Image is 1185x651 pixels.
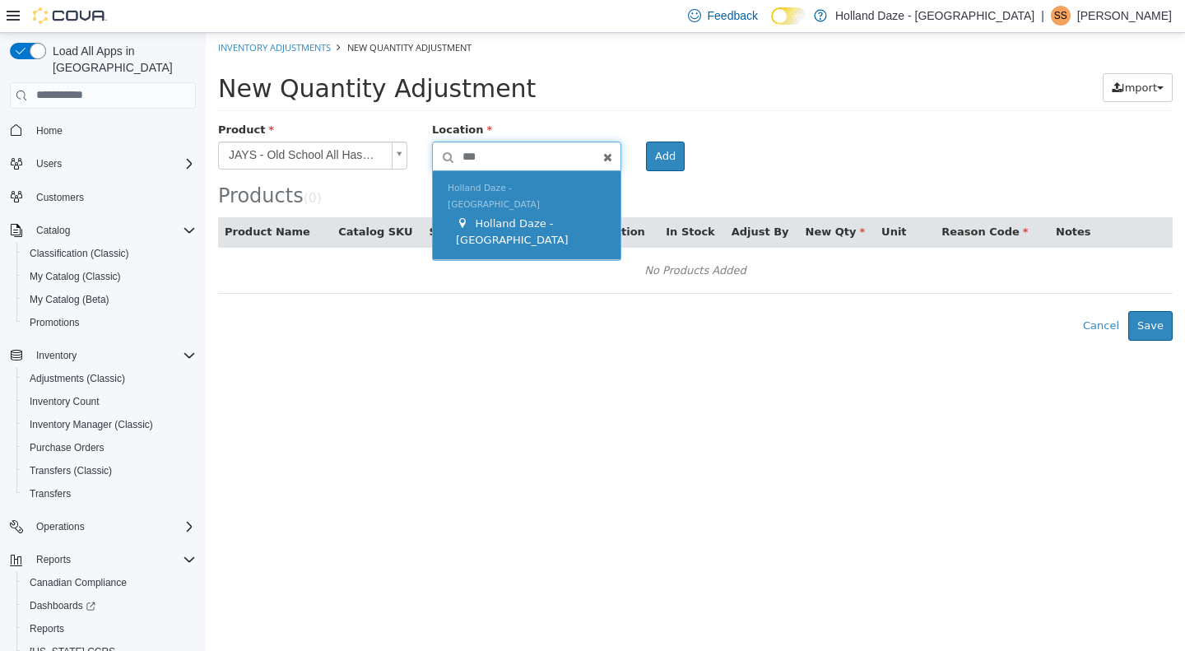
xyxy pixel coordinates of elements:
[23,392,106,412] a: Inventory Count
[30,154,196,174] span: Users
[30,464,112,477] span: Transfers (Classic)
[36,520,85,533] span: Operations
[12,91,68,103] span: Product
[36,553,71,566] span: Reports
[36,349,77,362] span: Inventory
[16,482,202,505] button: Transfers
[16,242,202,265] button: Classification (Classic)
[98,158,116,173] small: ( )
[16,594,202,617] a: Dashboards
[30,120,196,141] span: Home
[526,191,587,207] button: Adjust By
[23,244,136,263] a: Classification (Classic)
[36,157,62,170] span: Users
[30,418,153,431] span: Inventory Manager (Classic)
[30,550,77,570] button: Reports
[103,158,111,173] span: 0
[23,267,196,286] span: My Catalog (Classic)
[16,288,202,311] button: My Catalog (Beta)
[23,619,196,639] span: Reports
[30,154,68,174] button: Users
[250,184,363,213] span: Holland Daze - [GEOGRAPHIC_DATA]
[23,596,196,616] span: Dashboards
[12,8,125,21] a: Inventory Adjustments
[835,6,1034,26] p: Holland Daze - [GEOGRAPHIC_DATA]
[23,484,77,504] a: Transfers
[1051,6,1071,26] div: Shawn S
[16,617,202,640] button: Reports
[30,372,125,385] span: Adjustments (Classic)
[30,270,121,283] span: My Catalog (Classic)
[30,346,196,365] span: Inventory
[12,109,202,137] a: JAYS - Old School All Hash Pre-Rolls - Hybrid - 5x0.5g - C80/I33
[897,40,967,70] button: Import
[3,119,202,142] button: Home
[30,395,100,408] span: Inventory Count
[30,346,83,365] button: Inventory
[23,415,160,435] a: Inventory Manager (Classic)
[30,188,91,207] a: Customers
[600,193,660,205] span: New Qty
[30,599,95,612] span: Dashboards
[771,25,772,26] span: Dark Mode
[30,550,196,570] span: Reports
[1077,6,1172,26] p: [PERSON_NAME]
[23,438,196,458] span: Purchase Orders
[3,515,202,538] button: Operations
[23,438,111,458] a: Purchase Orders
[23,461,118,481] a: Transfers (Classic)
[16,571,202,594] button: Canadian Compliance
[1054,6,1067,26] span: SS
[708,7,758,24] span: Feedback
[16,367,202,390] button: Adjustments (Classic)
[16,436,202,459] button: Purchase Orders
[30,187,196,207] span: Customers
[16,390,202,413] button: Inventory Count
[736,193,822,205] span: Reason Code
[23,415,196,435] span: Inventory Manager (Classic)
[12,41,330,70] span: New Quantity Adjustment
[19,191,108,207] button: Product Name
[30,316,80,329] span: Promotions
[23,369,196,388] span: Adjustments (Classic)
[36,124,63,137] span: Home
[36,191,84,204] span: Customers
[23,392,196,412] span: Inventory Count
[46,43,196,76] span: Load All Apps in [GEOGRAPHIC_DATA]
[242,150,334,177] span: Holland Daze - [GEOGRAPHIC_DATA]
[850,191,888,207] button: Notes
[3,344,202,367] button: Inventory
[30,517,196,537] span: Operations
[30,622,64,635] span: Reports
[23,313,86,332] a: Promotions
[23,596,102,616] a: Dashboards
[16,311,202,334] button: Promotions
[30,517,91,537] button: Operations
[23,226,956,250] div: No Products Added
[3,185,202,209] button: Customers
[142,8,266,21] span: New Quantity Adjustment
[23,573,133,593] a: Canadian Compliance
[23,290,196,309] span: My Catalog (Beta)
[30,293,109,306] span: My Catalog (Beta)
[23,484,196,504] span: Transfers
[1041,6,1044,26] p: |
[30,121,69,141] a: Home
[223,191,374,207] button: Serial / Package Number
[16,413,202,436] button: Inventory Manager (Classic)
[30,441,105,454] span: Purchase Orders
[922,278,967,308] button: Save
[30,221,77,240] button: Catalog
[440,109,479,138] button: Add
[30,487,71,500] span: Transfers
[33,7,107,24] img: Cova
[12,151,98,174] span: Products
[16,459,202,482] button: Transfers (Classic)
[3,152,202,175] button: Users
[132,191,210,207] button: Catalog SKU
[23,573,196,593] span: Canadian Compliance
[23,619,71,639] a: Reports
[30,576,127,589] span: Canadian Compliance
[30,247,129,260] span: Classification (Classic)
[460,191,512,207] button: In Stock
